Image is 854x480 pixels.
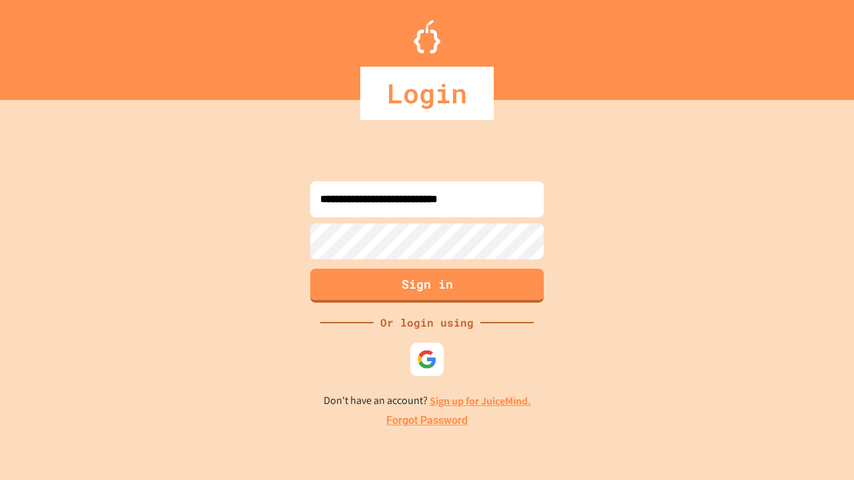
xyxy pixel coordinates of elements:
iframe: chat widget [798,427,841,467]
p: Don't have an account? [324,393,531,409]
iframe: chat widget [743,369,841,425]
div: Login [360,67,494,120]
img: google-icon.svg [417,349,437,369]
a: Sign up for JuiceMind. [430,394,531,408]
a: Forgot Password [386,413,468,429]
button: Sign in [310,269,544,303]
div: Or login using [374,315,480,331]
img: Logo.svg [414,20,440,53]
